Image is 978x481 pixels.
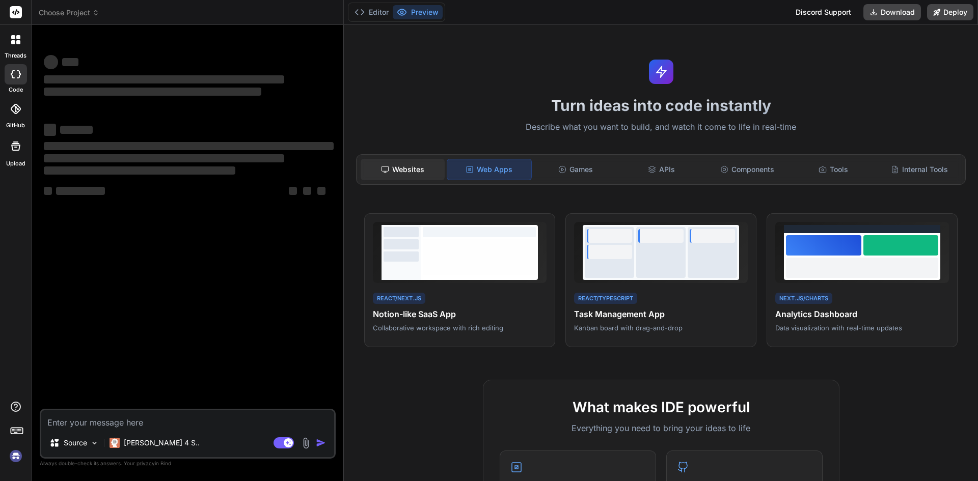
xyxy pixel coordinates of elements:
h4: Analytics Dashboard [775,308,949,320]
h4: Task Management App [574,308,748,320]
span: ‌ [289,187,297,195]
div: Discord Support [790,4,857,20]
button: Download [863,4,921,20]
div: Components [705,159,790,180]
div: Websites [361,159,445,180]
p: Always double-check its answers. Your in Bind [40,459,336,468]
p: Data visualization with real-time updates [775,323,949,332]
label: threads [5,51,26,60]
button: Editor [350,5,393,19]
span: Choose Project [39,8,99,18]
p: [PERSON_NAME] 4 S.. [124,438,200,448]
span: ‌ [303,187,311,195]
p: Kanban board with drag-and-drop [574,323,748,332]
span: ‌ [62,58,78,66]
img: Pick Models [90,439,99,447]
div: APIs [619,159,703,180]
label: GitHub [6,121,25,130]
img: signin [7,447,24,465]
label: Upload [6,159,25,168]
span: ‌ [44,187,52,195]
div: React/TypeScript [574,293,637,304]
p: Collaborative workspace with rich editing [373,323,547,332]
h1: Turn ideas into code instantly [350,96,972,115]
span: ‌ [44,75,284,83]
span: ‌ [44,124,56,136]
div: React/Next.js [373,293,425,304]
img: Claude 4 Sonnet [110,438,120,448]
label: code [9,86,23,94]
h4: Notion-like SaaS App [373,308,547,320]
img: attachment [300,437,312,449]
span: ‌ [44,154,284,162]
div: Internal Tools [877,159,961,180]
span: ‌ [44,55,58,69]
p: Describe what you want to build, and watch it come to life in real-time [350,121,972,134]
span: ‌ [56,187,105,195]
p: Everything you need to bring your ideas to life [500,422,823,434]
h2: What makes IDE powerful [500,397,823,418]
span: ‌ [60,126,93,134]
div: Next.js/Charts [775,293,832,304]
img: icon [316,438,326,448]
span: ‌ [44,88,261,96]
span: ‌ [44,166,235,175]
button: Deploy [927,4,973,20]
span: ‌ [317,187,325,195]
span: privacy [137,460,155,466]
p: Source [64,438,87,448]
div: Web Apps [447,159,532,180]
span: ‌ [44,142,334,150]
div: Tools [792,159,876,180]
div: Games [534,159,618,180]
button: Preview [393,5,443,19]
